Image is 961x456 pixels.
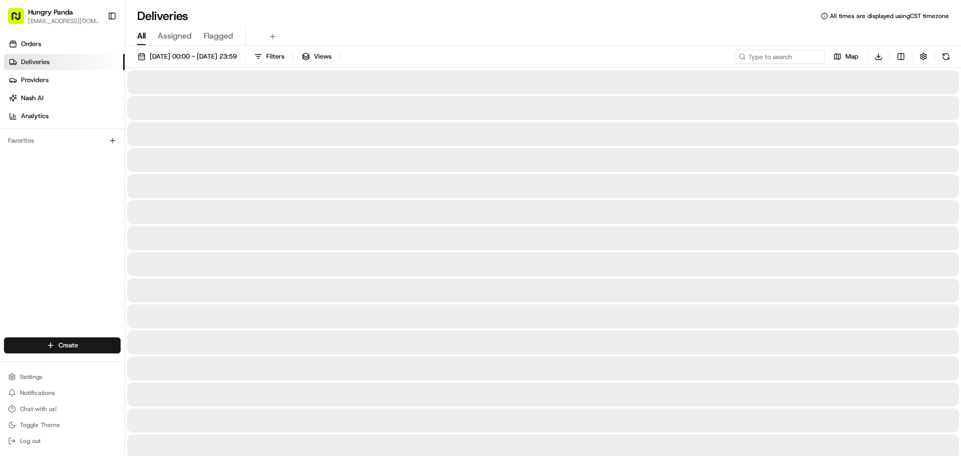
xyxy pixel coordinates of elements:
a: Analytics [4,108,125,124]
span: Deliveries [21,58,50,67]
a: Nash AI [4,90,125,106]
span: All [137,30,146,42]
span: Chat with us! [20,405,57,413]
button: [EMAIL_ADDRESS][DOMAIN_NAME] [28,17,100,25]
button: Chat with us! [4,402,121,416]
span: Orders [21,40,41,49]
span: Views [314,52,331,61]
button: Views [297,50,336,64]
span: Analytics [21,112,49,121]
span: Settings [20,373,43,381]
span: [DATE] 00:00 - [DATE] 23:59 [150,52,237,61]
button: Hungry Panda[EMAIL_ADDRESS][DOMAIN_NAME] [4,4,104,28]
span: Flagged [204,30,233,42]
button: Log out [4,434,121,448]
span: Assigned [158,30,192,42]
span: Log out [20,437,41,445]
span: Nash AI [21,94,44,103]
button: Create [4,337,121,353]
a: Providers [4,72,125,88]
span: Notifications [20,389,55,397]
button: Map [829,50,863,64]
span: Filters [266,52,284,61]
input: Type to search [735,50,825,64]
button: Filters [250,50,289,64]
span: All times are displayed using CST timezone [830,12,949,20]
button: Settings [4,370,121,384]
div: Favorites [4,133,121,149]
h1: Deliveries [137,8,188,24]
button: [DATE] 00:00 - [DATE] 23:59 [133,50,241,64]
button: Toggle Theme [4,418,121,432]
a: Orders [4,36,125,52]
button: Hungry Panda [28,7,73,17]
button: Notifications [4,386,121,400]
span: Create [59,341,78,350]
a: Deliveries [4,54,125,70]
span: Map [845,52,858,61]
button: Refresh [939,50,953,64]
span: Providers [21,76,49,85]
span: Toggle Theme [20,421,60,429]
